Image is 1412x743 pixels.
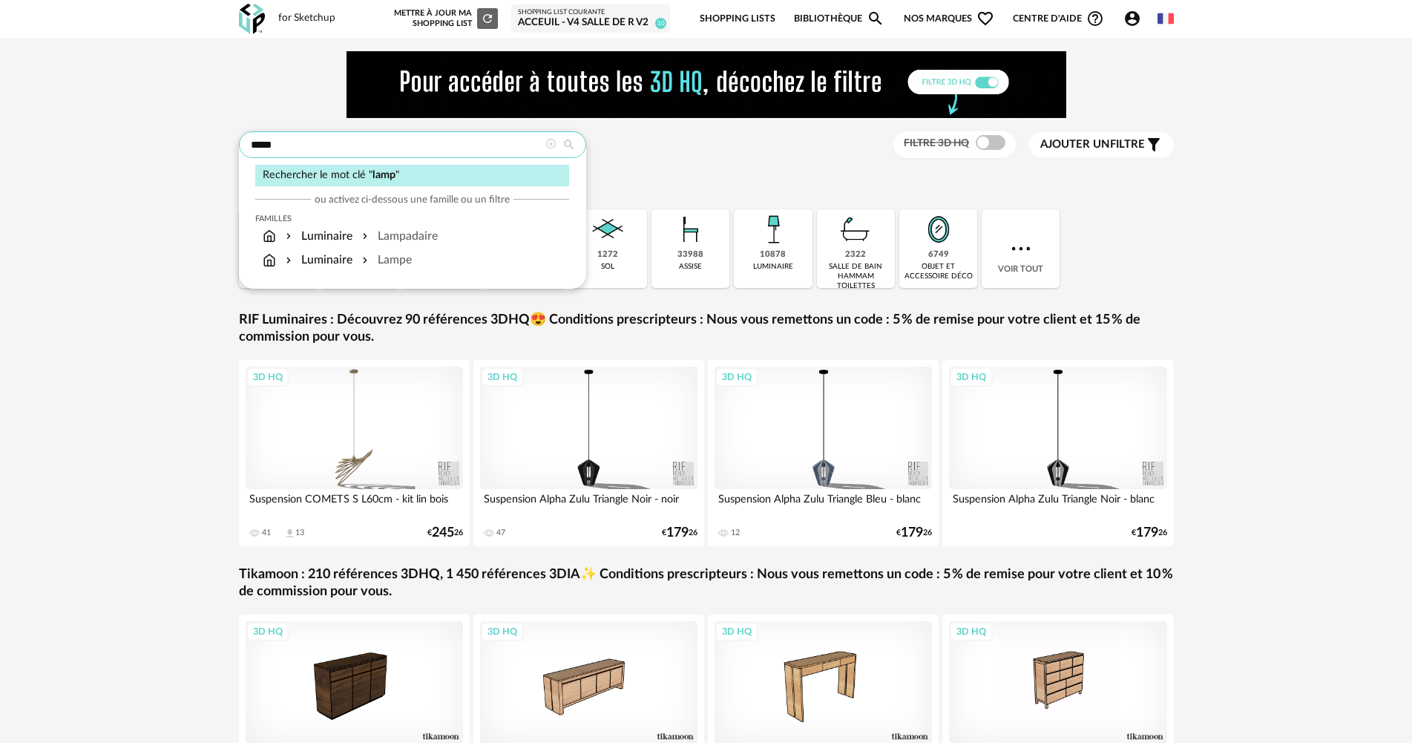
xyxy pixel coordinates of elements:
[1123,10,1141,27] span: Account Circle icon
[753,209,793,249] img: Luminaire.png
[976,10,994,27] span: Heart Outline icon
[239,4,265,34] img: OXP
[263,252,276,269] img: svg+xml;base64,PHN2ZyB3aWR0aD0iMTYiIGhlaWdodD0iMTciIHZpZXdCb3g9IjAgMCAxNiAxNyIgZmlsbD0ibm9uZSIgeG...
[904,138,969,148] span: Filtre 3D HQ
[283,228,352,245] div: Luminaire
[904,1,994,36] span: Nos marques
[283,252,352,269] div: Luminaire
[391,8,498,29] div: Mettre à jour ma Shopping List
[278,12,335,25] div: for Sketchup
[518,16,663,30] div: ACCEUIL - V4 salle de R V2
[1132,528,1167,538] div: € 26
[284,528,295,539] span: Download icon
[239,312,1174,347] a: RIF Luminaires : Découvrez 90 références 3DHQ😍 Conditions prescripteurs : Nous vous remettons un ...
[315,193,510,206] span: ou activez ci-dessous une famille ou un filtre
[481,14,494,22] span: Refresh icon
[255,165,569,186] div: Rechercher le mot clé " "
[708,360,939,546] a: 3D HQ Suspension Alpha Zulu Triangle Bleu - blanc 12 €17926
[731,528,740,538] div: 12
[372,169,395,180] span: lamp
[1040,139,1110,150] span: Ajouter un
[239,566,1174,601] a: Tikamoon : 210 références 3DHQ, 1 450 références 3DIA✨ Conditions prescripteurs : Nous vous remet...
[347,51,1066,118] img: FILTRE%20HQ%20NEW_V1%20(4).gif
[262,528,271,538] div: 41
[432,528,454,538] span: 245
[950,622,993,641] div: 3D HQ
[679,262,702,272] div: assise
[760,249,786,261] div: 10878
[928,249,949,261] div: 6749
[715,367,758,387] div: 3D HQ
[794,1,884,36] a: BibliothèqueMagnify icon
[1086,10,1104,27] span: Help Circle Outline icon
[671,209,711,249] img: Assise.png
[753,262,793,272] div: luminaire
[518,8,663,17] div: Shopping List courante
[1013,10,1104,27] span: Centre d'aideHelp Circle Outline icon
[295,528,304,538] div: 13
[283,228,295,245] img: svg+xml;base64,PHN2ZyB3aWR0aD0iMTYiIGhlaWdodD0iMTYiIHZpZXdCb3g9IjAgMCAxNiAxNiIgZmlsbD0ibm9uZSIgeG...
[942,360,1174,546] a: 3D HQ Suspension Alpha Zulu Triangle Noir - blanc €17926
[246,622,289,641] div: 3D HQ
[481,367,524,387] div: 3D HQ
[427,528,463,538] div: € 26
[949,489,1167,519] div: Suspension Alpha Zulu Triangle Noir - blanc
[845,249,866,261] div: 2322
[904,262,973,281] div: objet et accessoire déco
[666,528,689,538] span: 179
[246,489,464,519] div: Suspension COMETS S L60cm - kit lin bois
[1123,10,1148,27] span: Account Circle icon
[597,249,618,261] div: 1272
[715,622,758,641] div: 3D HQ
[246,367,289,387] div: 3D HQ
[677,249,703,261] div: 33988
[919,209,959,249] img: Miroir.png
[1157,10,1174,27] img: fr
[601,262,614,272] div: sol
[821,262,890,291] div: salle de bain hammam toilettes
[481,622,524,641] div: 3D HQ
[982,209,1060,288] div: Voir tout
[496,528,505,538] div: 47
[480,489,698,519] div: Suspension Alpha Zulu Triangle Noir - noir
[950,367,993,387] div: 3D HQ
[283,252,295,269] img: svg+xml;base64,PHN2ZyB3aWR0aD0iMTYiIGhlaWdodD0iMTYiIHZpZXdCb3g9IjAgMCAxNiAxNiIgZmlsbD0ibm9uZSIgeG...
[473,360,705,546] a: 3D HQ Suspension Alpha Zulu Triangle Noir - noir 47 €17926
[901,528,923,538] span: 179
[662,528,697,538] div: € 26
[588,209,628,249] img: Sol.png
[715,489,933,519] div: Suspension Alpha Zulu Triangle Bleu - blanc
[1145,136,1163,154] span: Filter icon
[1040,137,1145,152] span: filtre
[255,214,569,224] div: Familles
[655,18,666,29] span: 10
[518,8,663,30] a: Shopping List courante ACCEUIL - V4 salle de R V2 10
[1008,235,1034,262] img: more.7b13dc1.svg
[263,228,276,245] img: svg+xml;base64,PHN2ZyB3aWR0aD0iMTYiIGhlaWdodD0iMTciIHZpZXdCb3g9IjAgMCAxNiAxNyIgZmlsbD0ibm9uZSIgeG...
[1029,132,1174,157] button: Ajouter unfiltre Filter icon
[1136,528,1158,538] span: 179
[867,10,884,27] span: Magnify icon
[239,360,470,546] a: 3D HQ Suspension COMETS S L60cm - kit lin bois 41 Download icon 13 €24526
[896,528,932,538] div: € 26
[700,1,775,36] a: Shopping Lists
[835,209,876,249] img: Salle%20de%20bain.png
